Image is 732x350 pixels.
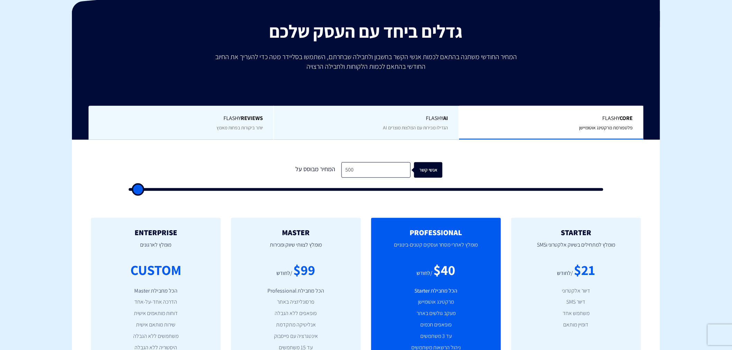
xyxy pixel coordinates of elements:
[522,298,631,306] li: דיוור SMS
[382,228,491,237] h2: PROFESSIONAL
[101,237,210,260] p: מומלץ לארגונים
[419,162,447,178] div: אנשי קשר
[241,332,350,340] li: אינטגרציה עם פייסבוק
[443,114,448,122] b: AI
[241,287,350,295] li: הכל מחבילת Professional
[434,260,456,280] div: $40
[294,260,315,280] div: $99
[284,114,448,122] span: Flashy
[101,298,210,306] li: הדרכה אחד-על-אחד
[382,321,491,329] li: פופאפים חכמים
[101,310,210,317] li: דוחות מותאמים אישית
[241,237,350,260] p: מומלץ לצוותי שיווק ומכירות
[469,114,633,122] span: Flashy
[241,310,350,317] li: פופאפים ללא הגבלה
[382,298,491,306] li: מרקטינג אוטומיישן
[522,237,631,260] p: מומלץ למתחילים בשיווק אלקטרוני וSMS
[574,260,595,280] div: $21
[382,332,491,340] li: עד 3 משתמשים
[77,21,655,41] h2: גדלים ביחד עם העסק שלכם
[522,310,631,317] li: משתמש אחד
[210,52,522,71] p: המחיר החודשי משתנה בהתאם לכמות אנשי הקשר בחשבון ולחבילה שבחרתם, השתמשו בסליידר מטה כדי להעריך את ...
[579,125,633,131] span: פלטפורמת מרקטינג אוטומיישן
[383,125,448,131] span: הגדילו מכירות עם המלצות מוצרים AI
[522,321,631,329] li: דומיין מותאם
[382,287,491,295] li: הכל מחבילת Starter
[241,298,350,306] li: פרסונליזציה באתר
[277,269,293,277] div: /לחודש
[241,228,350,237] h2: MASTER
[557,269,573,277] div: /לחודש
[101,287,210,295] li: הכל מחבילת Master
[130,260,181,280] div: CUSTOM
[522,228,631,237] h2: STARTER
[99,114,263,122] span: Flashy
[101,321,210,329] li: שירות מותאם אישית
[290,162,341,178] div: המחיר מבוסס על
[217,125,263,131] span: יותר ביקורות בפחות מאמץ
[620,114,633,122] b: Core
[101,228,210,237] h2: ENTERPRISE
[522,287,631,295] li: דיוור אלקטרוני
[241,114,263,122] b: REVIEWS
[101,332,210,340] li: משתמשים ללא הגבלה
[241,321,350,329] li: אנליטיקה מתקדמת
[382,237,491,260] p: מומלץ לאתרי מסחר ועסקים קטנים-בינוניים
[417,269,433,277] div: /לחודש
[382,310,491,317] li: מעקב גולשים באתר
